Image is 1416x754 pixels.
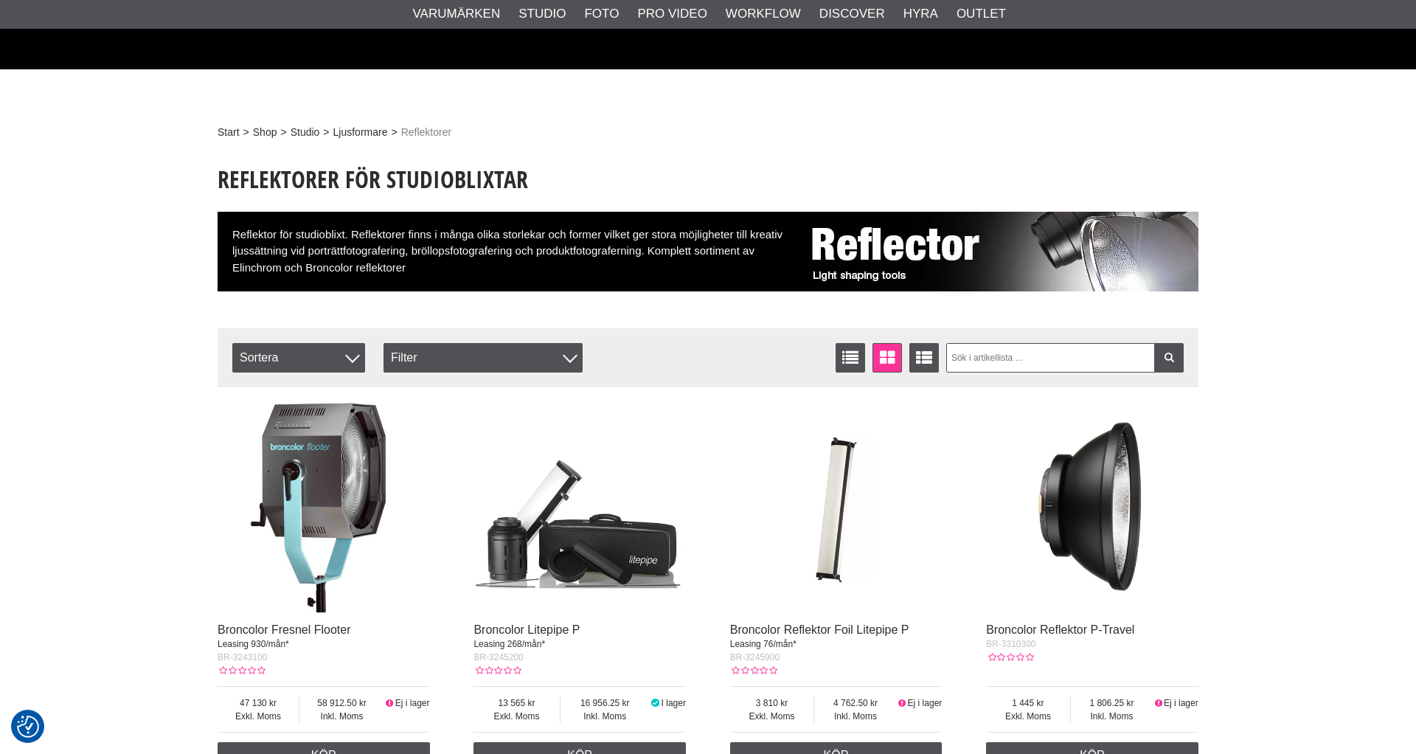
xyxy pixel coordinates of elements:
[1071,696,1153,710] span: 1 806.25
[473,623,580,636] a: Broncolor Litepipe P
[836,343,865,373] a: Listvisning
[473,696,559,710] span: 13 565
[391,125,397,140] span: >
[218,664,265,677] div: Kundbetyg: 0
[957,4,1006,24] a: Outlet
[730,639,796,649] span: Leasing 76/mån*
[473,652,523,663] span: BR-3245200
[232,343,365,373] span: Sortera
[908,698,943,708] span: Ej i lager
[726,4,801,24] a: Workflow
[395,698,430,708] span: Ej i lager
[730,664,777,677] div: Kundbetyg: 0
[17,716,39,738] img: Revisit consent button
[560,696,650,710] span: 16 956.25
[560,710,650,723] span: Inkl. Moms
[518,4,566,24] a: Studio
[946,343,1184,373] input: Sök i artikellista ...
[730,652,780,663] span: BR-3245900
[800,212,1198,291] img: Lighting modifiers - Reflector
[280,125,286,140] span: >
[986,402,1198,615] img: Broncolor Reflektor P-Travel
[401,125,451,140] span: Reflektorer
[986,651,1033,664] div: Kundbetyg: 0
[730,710,814,723] span: Exkl. Moms
[333,125,388,140] a: Ljusformare
[218,163,1198,196] h1: Reflektorer för studioblixtar
[473,402,686,615] img: Broncolor Litepipe P
[218,710,299,723] span: Exkl. Moms
[218,402,430,615] img: Broncolor Fresnel Flooter
[650,698,662,708] i: I lager
[473,710,559,723] span: Exkl. Moms
[243,125,249,140] span: >
[253,125,277,140] a: Shop
[413,4,501,24] a: Varumärken
[819,4,885,24] a: Discover
[323,125,329,140] span: >
[986,696,1070,710] span: 1 445
[17,713,39,740] button: Samtyckesinställningar
[1154,343,1184,373] a: Filtrera
[299,710,384,723] span: Inkl. Moms
[986,710,1070,723] span: Exkl. Moms
[218,696,299,710] span: 47 130
[872,343,902,373] a: Fönstervisning
[383,343,583,373] div: Filter
[897,698,908,708] i: Ej i lager
[986,623,1134,636] a: Broncolor Reflektor P-Travel
[218,212,1198,291] div: Reflektor för studioblixt. Reflektorer finns i många olika storlekar och former vilket ger stora ...
[473,639,545,649] span: Leasing 268/mån*
[218,623,351,636] a: Broncolor Fresnel Flooter
[218,652,267,663] span: BR-3243100
[1164,698,1198,708] span: Ej i lager
[986,639,1035,649] span: BR-3310300
[291,125,320,140] a: Studio
[218,639,289,649] span: Leasing 930/mån*
[662,698,686,708] span: I lager
[909,343,939,373] a: Utökad listvisning
[637,4,707,24] a: Pro Video
[814,696,897,710] span: 4 762.50
[730,623,909,636] a: Broncolor Reflektor Foil Litepipe P
[473,664,521,677] div: Kundbetyg: 0
[903,4,938,24] a: Hyra
[384,698,395,708] i: Ej i lager
[584,4,619,24] a: Foto
[218,125,240,140] a: Start
[299,696,384,710] span: 58 912.50
[730,402,943,615] img: Broncolor Reflektor Foil Litepipe P
[814,710,897,723] span: Inkl. Moms
[730,696,814,710] span: 3 810
[1153,698,1164,708] i: Ej i lager
[1071,710,1153,723] span: Inkl. Moms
